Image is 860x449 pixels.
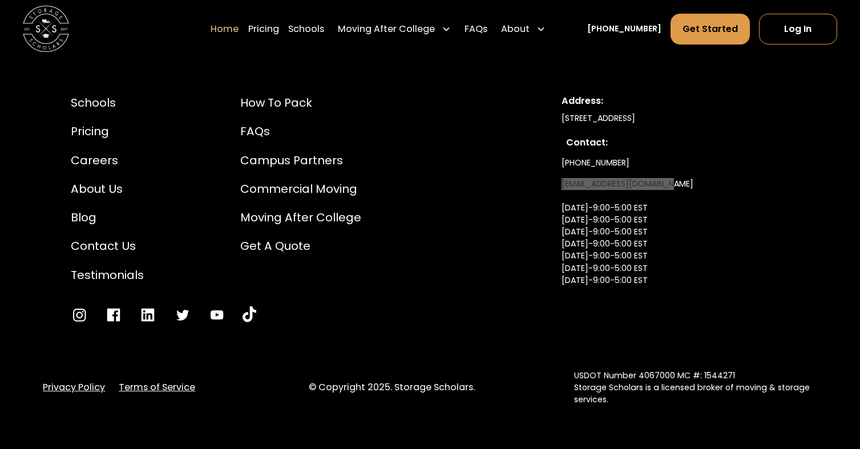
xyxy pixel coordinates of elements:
a: Go to YouTube [243,306,256,323]
a: Log In [759,13,837,44]
img: Storage Scholars main logo [23,6,68,51]
a: Commercial Moving [240,180,361,197]
div: [STREET_ADDRESS] [562,112,790,124]
a: [PHONE_NUMBER] [587,23,661,35]
a: Get Started [671,13,750,44]
a: Pricing [71,123,144,140]
a: Go to LinkedIn [139,306,156,323]
a: About Us [71,180,144,197]
a: Go to YouTube [208,306,225,323]
div: About [501,22,530,35]
a: Careers [71,152,144,169]
div: Address: [562,94,790,108]
a: [PHONE_NUMBER] [562,152,629,173]
a: Schools [71,94,144,111]
a: Go to Twitter [174,306,191,323]
a: [EMAIL_ADDRESS][DOMAIN_NAME][DATE]-9:00-5:00 EST[DATE]-9:00-5:00 EST[DATE]-9:00-5:00 EST[DATE]-9:... [562,173,693,315]
a: FAQs [465,13,487,45]
a: Campus Partners [240,152,361,169]
a: Terms of Service [119,381,195,394]
a: How to Pack [240,94,361,111]
div: About [496,13,550,45]
a: Privacy Policy [43,381,105,394]
div: Moving After College [333,13,455,45]
a: Pricing [248,13,279,45]
a: Moving After College [240,209,361,226]
a: Get a Quote [240,237,361,254]
a: Go to Facebook [105,306,122,323]
div: USDOT Number 4067000 MC #: 1544271 Storage Scholars is a licensed broker of moving & storage serv... [574,370,817,406]
a: Home [211,13,239,45]
a: Contact Us [71,237,144,254]
a: Blog [71,209,144,226]
div: © Copyright 2025. Storage Scholars. [309,381,551,394]
a: Go to Instagram [71,306,88,323]
a: Testimonials [71,266,144,284]
a: Schools [288,13,324,45]
div: Contact: [566,136,785,149]
a: FAQs [240,123,361,140]
div: Moving After College [338,22,435,35]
